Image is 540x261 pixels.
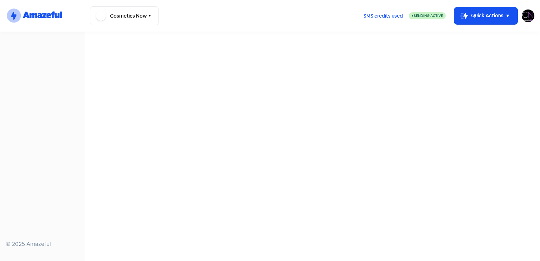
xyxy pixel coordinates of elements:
div: © 2025 Amazeful [6,240,78,248]
button: Quick Actions [454,7,517,24]
span: Sending Active [414,13,443,18]
button: Cosmetics Now [90,6,159,25]
a: SMS credits used [358,12,409,19]
a: Sending Active [409,12,446,20]
span: SMS credits used [364,12,403,20]
img: User [522,9,534,22]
